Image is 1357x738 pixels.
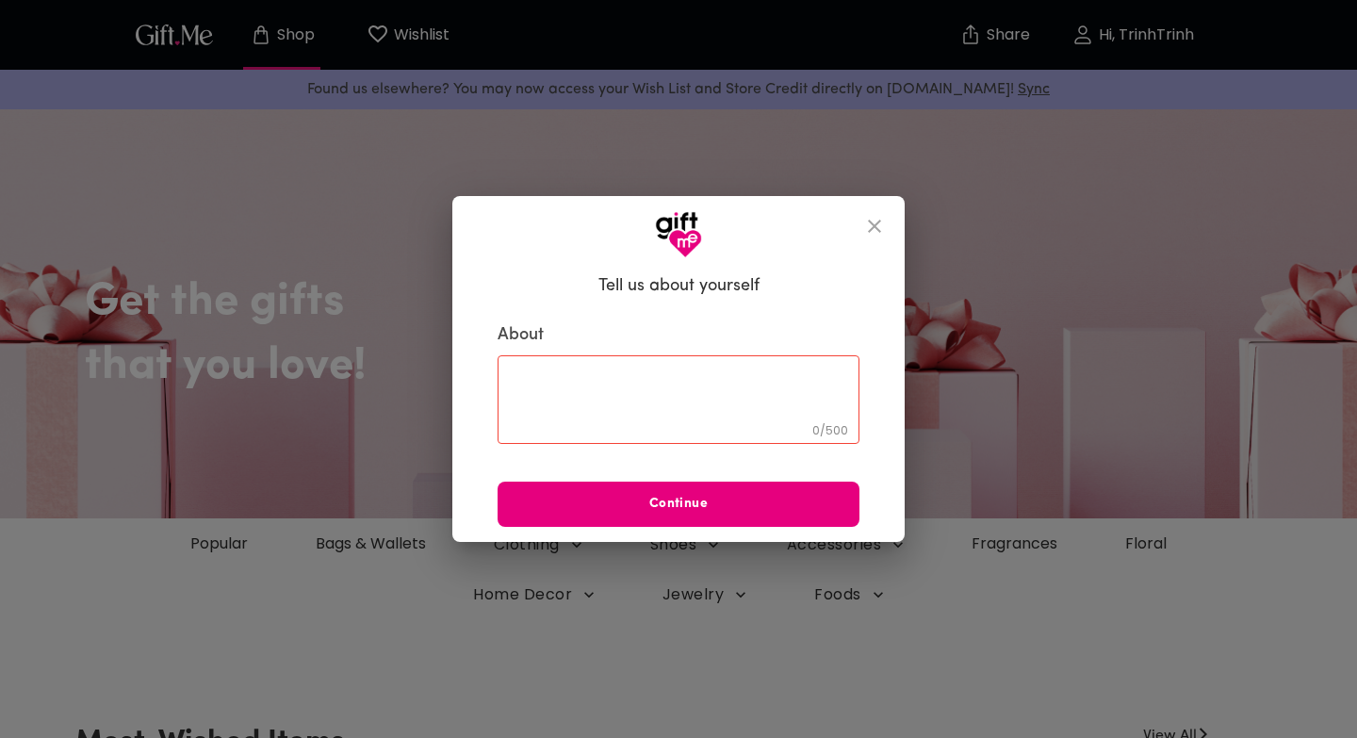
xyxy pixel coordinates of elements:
h6: Tell us about yourself [598,275,760,298]
button: close [852,204,897,249]
button: Continue [498,482,859,527]
span: 0 / 500 [812,422,848,438]
label: About [498,324,859,347]
span: Continue [498,494,859,515]
img: GiftMe Logo [655,211,702,258]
